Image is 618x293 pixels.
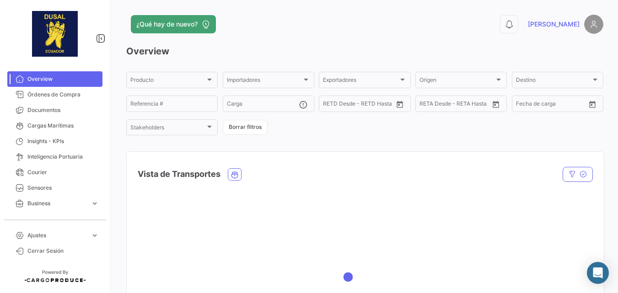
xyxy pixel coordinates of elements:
[7,180,102,196] a: Sensores
[131,15,216,33] button: ¿Qué hay de nuevo?
[7,71,102,87] a: Overview
[27,247,99,255] span: Cerrar Sesión
[32,11,78,57] img: a285b2dc-690d-45b2-9f09-4c8154f86cbc.png
[27,184,99,192] span: Sensores
[228,169,241,180] button: Ocean
[516,102,532,108] input: Desde
[126,45,603,58] h3: Overview
[27,106,99,114] span: Documentos
[27,231,87,240] span: Ajustes
[136,20,198,29] span: ¿Qué hay de nuevo?
[7,165,102,180] a: Courier
[7,87,102,102] a: Órdenes de Compra
[27,153,99,161] span: Inteligencia Portuaria
[27,199,87,208] span: Business
[7,149,102,165] a: Inteligencia Portuaria
[7,118,102,133] a: Cargas Marítimas
[27,168,99,176] span: Courier
[346,102,379,108] input: Hasta
[223,120,268,135] button: Borrar filtros
[27,91,99,99] span: Órdenes de Compra
[516,78,591,85] span: Destino
[91,199,99,208] span: expand_more
[27,75,99,83] span: Overview
[27,215,87,223] span: Estadísticas
[586,97,599,111] button: Open calendar
[587,262,609,284] div: Abrir Intercom Messenger
[227,78,302,85] span: Importadores
[91,231,99,240] span: expand_more
[419,102,436,108] input: Desde
[393,97,407,111] button: Open calendar
[489,97,503,111] button: Open calendar
[7,102,102,118] a: Documentos
[27,137,99,145] span: Insights - KPIs
[91,215,99,223] span: expand_more
[130,126,205,132] span: Stakeholders
[27,122,99,130] span: Cargas Marítimas
[323,102,339,108] input: Desde
[130,78,205,85] span: Producto
[138,168,220,181] h4: Vista de Transportes
[7,133,102,149] a: Insights - KPIs
[539,102,572,108] input: Hasta
[419,78,494,85] span: Origen
[528,20,580,29] span: [PERSON_NAME]
[323,78,398,85] span: Exportadores
[584,15,603,34] img: placeholder-user.png
[442,102,475,108] input: Hasta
